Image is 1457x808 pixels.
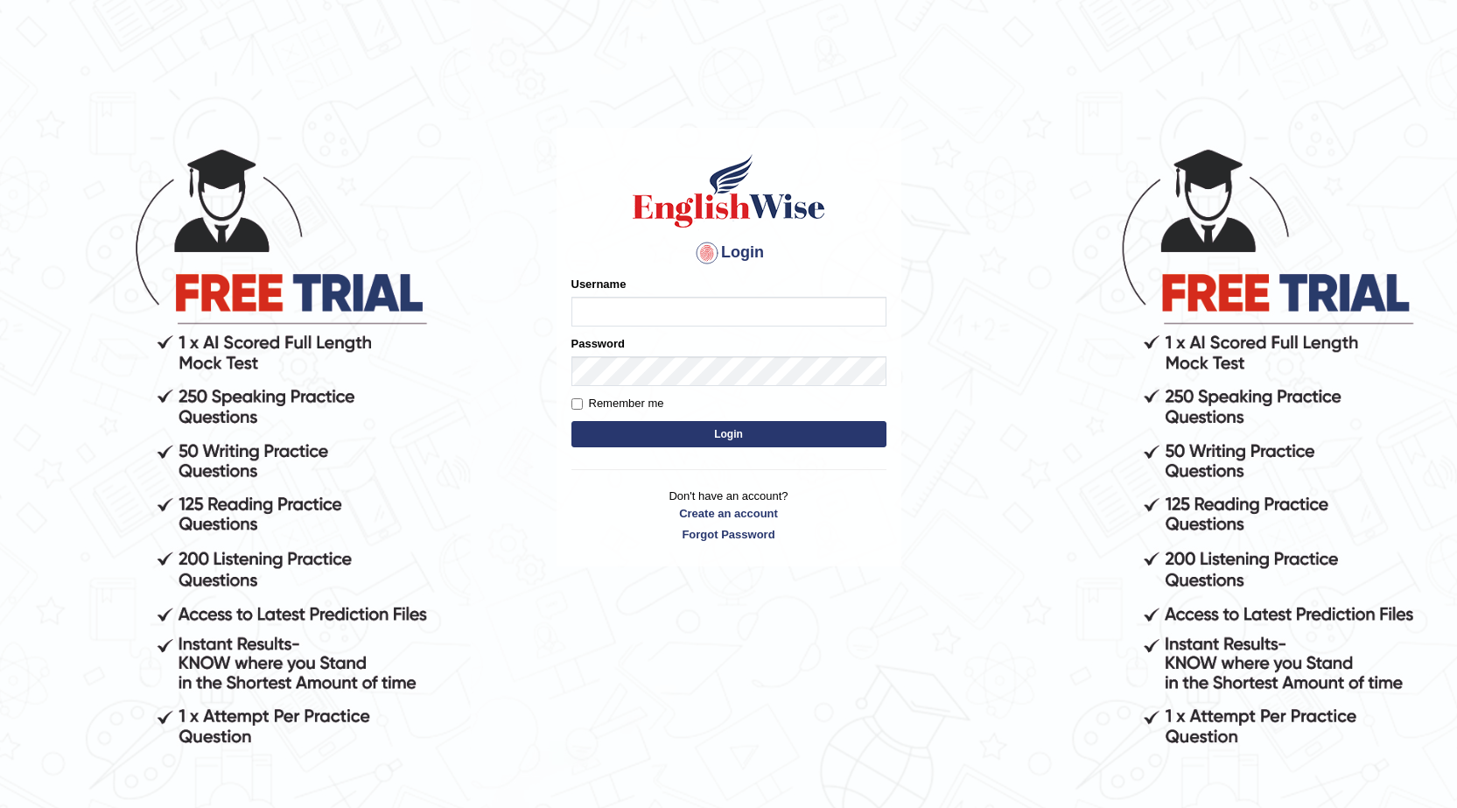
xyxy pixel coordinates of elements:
[571,526,886,543] a: Forgot Password
[629,151,829,230] img: Logo of English Wise sign in for intelligent practice with AI
[571,505,886,522] a: Create an account
[571,276,627,292] label: Username
[571,488,886,542] p: Don't have an account?
[571,335,625,352] label: Password
[571,239,886,267] h4: Login
[571,395,664,412] label: Remember me
[571,398,583,410] input: Remember me
[571,421,886,447] button: Login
